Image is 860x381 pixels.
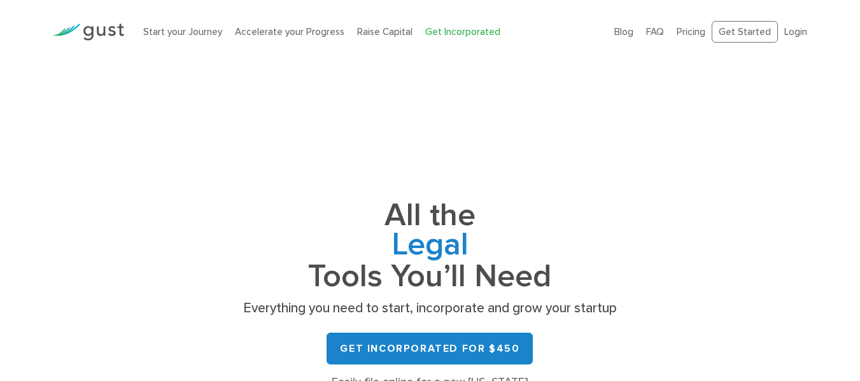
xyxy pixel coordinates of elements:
a: Raise Capital [357,26,412,38]
a: Blog [614,26,633,38]
a: FAQ [646,26,664,38]
a: Accelerate your Progress [235,26,344,38]
img: Gust Logo [53,24,124,41]
a: Get Incorporated for $450 [327,333,533,364]
a: Login [784,26,807,38]
a: Get Started [712,21,778,43]
p: Everything you need to start, incorporate and grow your startup [239,300,621,317]
a: Pricing [677,26,705,38]
h1: All the Tools You’ll Need [239,201,621,291]
a: Get Incorporated [425,26,500,38]
a: Start your Journey [143,26,222,38]
span: Legal [239,230,621,262]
